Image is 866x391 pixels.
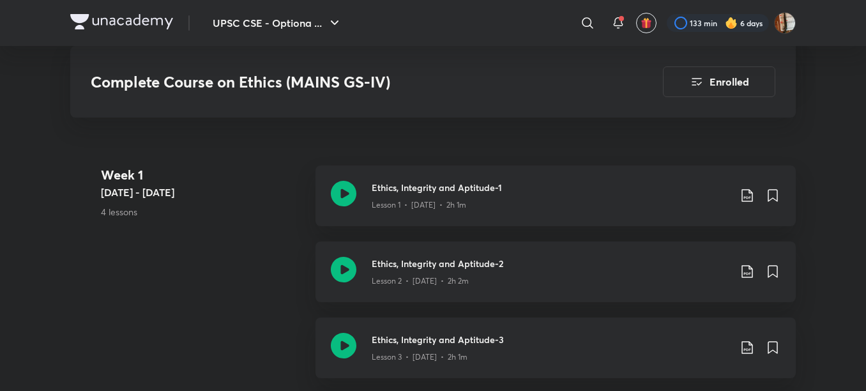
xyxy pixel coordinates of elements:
h4: Week 1 [101,165,305,185]
p: Lesson 1 • [DATE] • 2h 1m [372,199,466,211]
h3: Ethics, Integrity and Aptitude-1 [372,181,729,194]
button: avatar [636,13,657,33]
h5: [DATE] - [DATE] [101,185,305,200]
img: streak [725,17,738,29]
button: Enrolled [663,66,775,97]
h3: Complete Course on Ethics (MAINS GS-IV) [91,73,591,91]
p: 4 lessons [101,205,305,218]
h3: Ethics, Integrity and Aptitude-3 [372,333,729,346]
img: Company Logo [70,14,173,29]
img: avatar [641,17,652,29]
a: Ethics, Integrity and Aptitude-1Lesson 1 • [DATE] • 2h 1m [315,165,796,241]
p: Lesson 3 • [DATE] • 2h 1m [372,351,467,363]
button: UPSC CSE - Optiona ... [205,10,350,36]
p: Lesson 2 • [DATE] • 2h 2m [372,275,469,287]
a: Ethics, Integrity and Aptitude-2Lesson 2 • [DATE] • 2h 2m [315,241,796,318]
img: avinash sharma [774,12,796,34]
a: Company Logo [70,14,173,33]
h3: Ethics, Integrity and Aptitude-2 [372,257,729,270]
